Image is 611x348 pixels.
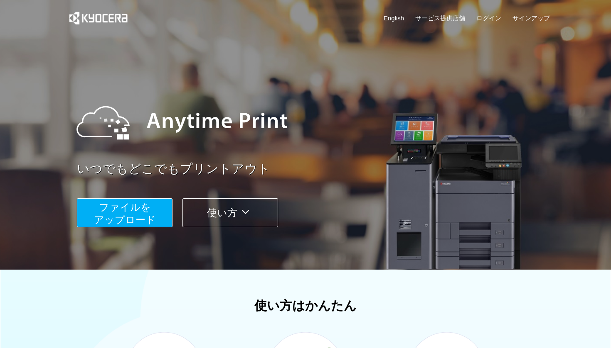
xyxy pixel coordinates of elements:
[384,14,404,22] a: English
[77,198,172,227] button: ファイルを​​アップロード
[77,160,555,178] a: いつでもどこでもプリントアウト
[94,202,156,225] span: ファイルを ​​アップロード
[415,14,465,22] a: サービス提供店舗
[182,198,278,227] button: 使い方
[476,14,501,22] a: ログイン
[512,14,550,22] a: サインアップ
